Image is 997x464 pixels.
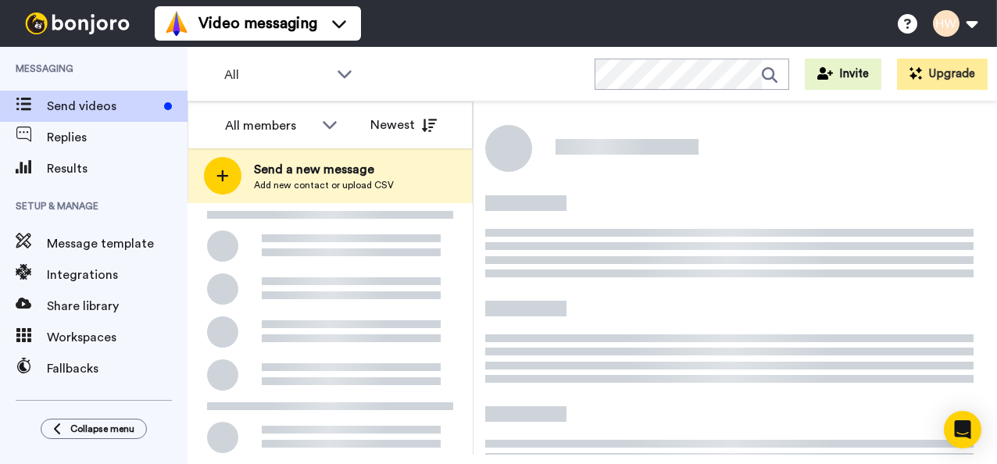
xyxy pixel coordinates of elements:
[70,423,134,435] span: Collapse menu
[198,12,317,34] span: Video messaging
[19,12,136,34] img: bj-logo-header-white.svg
[224,66,329,84] span: All
[47,297,188,316] span: Share library
[254,160,394,179] span: Send a new message
[47,328,188,347] span: Workspaces
[47,359,188,378] span: Fallbacks
[47,97,158,116] span: Send videos
[944,411,981,448] div: Open Intercom Messenger
[47,159,188,178] span: Results
[254,179,394,191] span: Add new contact or upload CSV
[805,59,881,90] button: Invite
[47,234,188,253] span: Message template
[164,11,189,36] img: vm-color.svg
[359,109,448,141] button: Newest
[225,116,314,135] div: All members
[47,266,188,284] span: Integrations
[47,128,188,147] span: Replies
[41,419,147,439] button: Collapse menu
[897,59,988,90] button: Upgrade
